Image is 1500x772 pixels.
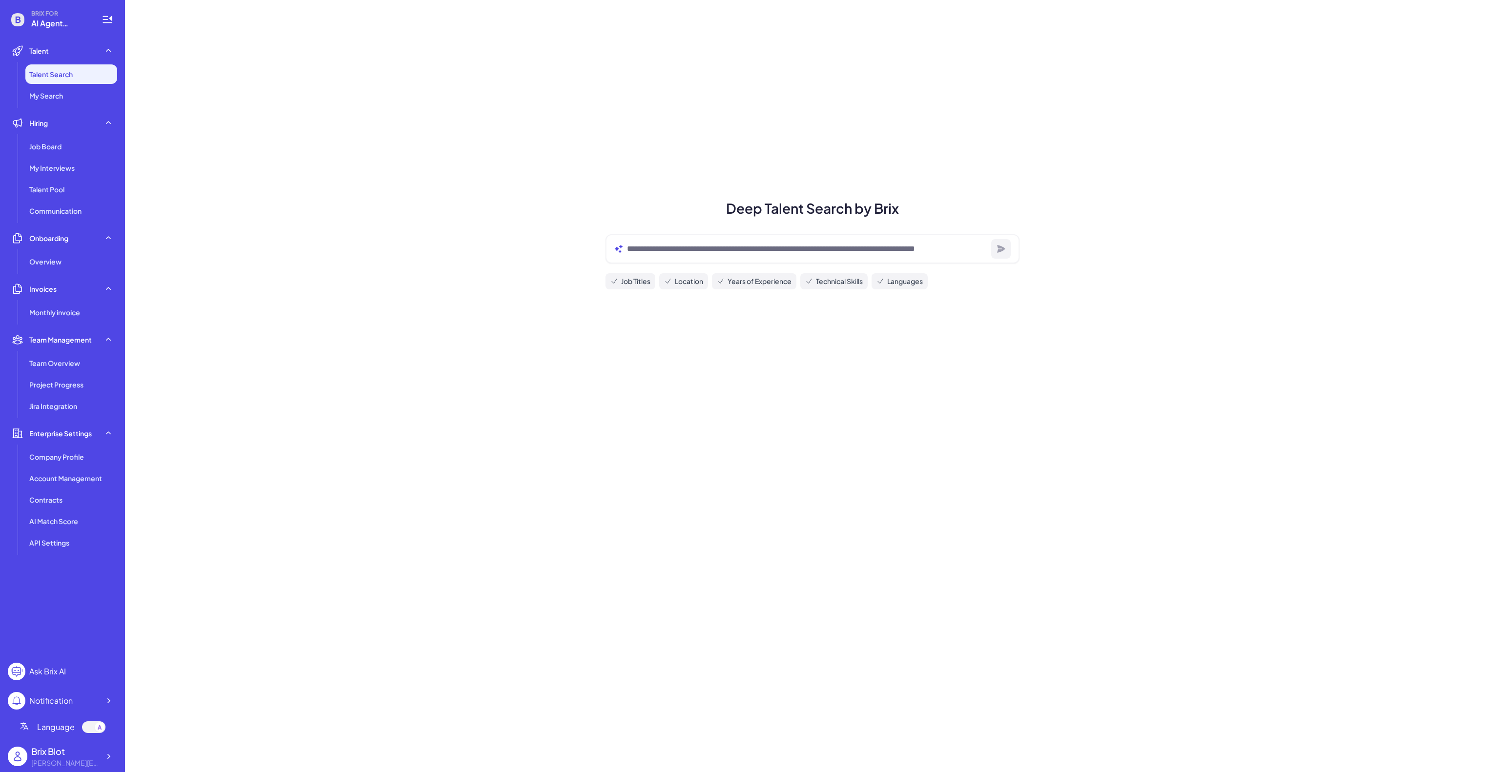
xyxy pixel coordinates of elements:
[29,516,78,526] span: AI Match Score
[816,276,863,286] span: Technical Skills
[8,747,27,766] img: user_logo.png
[29,666,66,677] div: Ask Brix AI
[29,69,73,79] span: Talent Search
[29,142,62,151] span: Job Board
[29,206,82,216] span: Communication
[29,401,77,411] span: Jira Integration
[29,284,57,294] span: Invoices
[29,335,92,345] span: Team Management
[29,233,68,243] span: Onboarding
[29,380,83,389] span: Project Progress
[29,46,49,56] span: Talent
[29,307,80,317] span: Monthly invoice
[31,745,100,758] div: Brix Blot
[29,358,80,368] span: Team Overview
[37,721,75,733] span: Language
[29,452,84,462] span: Company Profile
[621,276,650,286] span: Job Titles
[29,538,69,548] span: API Settings
[29,257,62,266] span: Overview
[31,10,90,18] span: BRIX FOR
[594,198,1031,219] h1: Deep Talent Search by Brix
[29,473,102,483] span: Account Management
[29,118,48,128] span: Hiring
[29,184,64,194] span: Talent Pool
[29,495,62,505] span: Contracts
[29,163,75,173] span: My Interviews
[29,91,63,101] span: My Search
[29,695,73,707] div: Notification
[728,276,792,286] span: Years of Experience
[887,276,923,286] span: Languages
[29,428,92,438] span: Enterprise Settings
[675,276,703,286] span: Location
[31,18,90,29] span: AI Agent Startup
[31,758,100,768] div: blake@joinbrix.com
